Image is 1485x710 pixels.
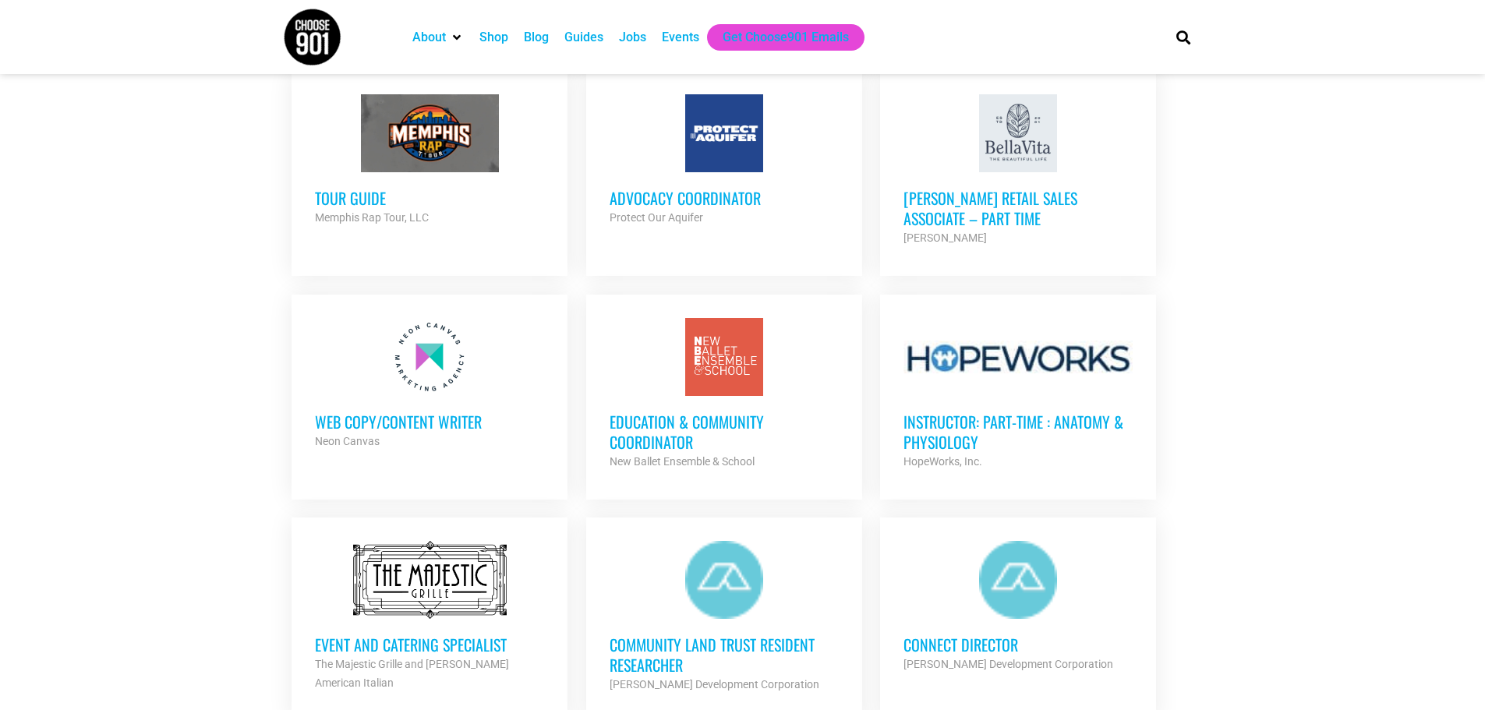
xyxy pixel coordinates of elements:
[903,412,1133,452] h3: Instructor: Part-Time : Anatomy & Physiology
[1170,24,1196,50] div: Search
[586,71,862,250] a: Advocacy Coordinator Protect Our Aquifer
[315,211,429,224] strong: Memphis Rap Tour, LLC
[292,71,567,250] a: Tour Guide Memphis Rap Tour, LLC
[315,658,509,689] strong: The Majestic Grille and [PERSON_NAME] American Italian
[610,412,839,452] h3: Education & Community Coordinator
[610,678,819,691] strong: [PERSON_NAME] Development Corporation
[586,295,862,494] a: Education & Community Coordinator New Ballet Ensemble & School
[292,295,567,474] a: Web Copy/Content Writer Neon Canvas
[610,455,755,468] strong: New Ballet Ensemble & School
[610,188,839,208] h3: Advocacy Coordinator
[723,28,849,47] a: Get Choose901 Emails
[662,28,699,47] a: Events
[524,28,549,47] a: Blog
[903,231,987,244] strong: [PERSON_NAME]
[315,412,544,432] h3: Web Copy/Content Writer
[479,28,508,47] a: Shop
[880,295,1156,494] a: Instructor: Part-Time : Anatomy & Physiology HopeWorks, Inc.
[610,634,839,675] h3: Community Land Trust Resident Researcher
[880,517,1156,697] a: Connect Director [PERSON_NAME] Development Corporation
[903,658,1113,670] strong: [PERSON_NAME] Development Corporation
[412,28,446,47] a: About
[405,24,1150,51] nav: Main nav
[315,188,544,208] h3: Tour Guide
[619,28,646,47] a: Jobs
[880,71,1156,270] a: [PERSON_NAME] Retail Sales Associate – Part Time [PERSON_NAME]
[903,188,1133,228] h3: [PERSON_NAME] Retail Sales Associate – Part Time
[315,435,380,447] strong: Neon Canvas
[564,28,603,47] a: Guides
[405,24,472,51] div: About
[610,211,703,224] strong: Protect Our Aquifer
[903,455,982,468] strong: HopeWorks, Inc.
[903,634,1133,655] h3: Connect Director
[315,634,544,655] h3: Event and Catering Specialist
